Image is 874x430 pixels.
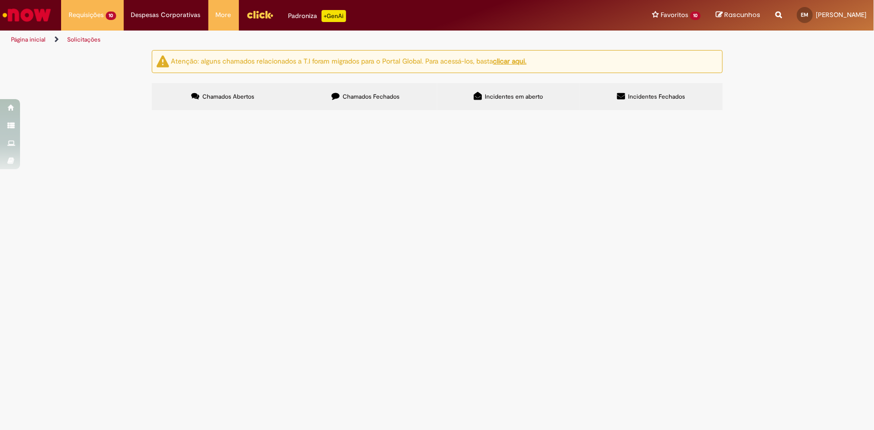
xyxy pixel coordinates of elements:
[202,93,254,101] span: Chamados Abertos
[493,57,527,66] a: clicar aqui.
[106,12,116,20] span: 10
[724,10,760,20] span: Rascunhos
[628,93,685,101] span: Incidentes Fechados
[1,5,53,25] img: ServiceNow
[322,10,346,22] p: +GenAi
[8,31,575,49] ul: Trilhas de página
[485,93,543,101] span: Incidentes em aberto
[801,12,809,18] span: EM
[11,36,46,44] a: Página inicial
[67,36,101,44] a: Solicitações
[343,93,400,101] span: Chamados Fechados
[171,57,527,66] ng-bind-html: Atenção: alguns chamados relacionados a T.I foram migrados para o Portal Global. Para acessá-los,...
[716,11,760,20] a: Rascunhos
[661,10,688,20] span: Favoritos
[216,10,231,20] span: More
[246,7,273,22] img: click_logo_yellow_360x200.png
[690,12,701,20] span: 10
[131,10,201,20] span: Despesas Corporativas
[288,10,346,22] div: Padroniza
[816,11,866,19] span: [PERSON_NAME]
[69,10,104,20] span: Requisições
